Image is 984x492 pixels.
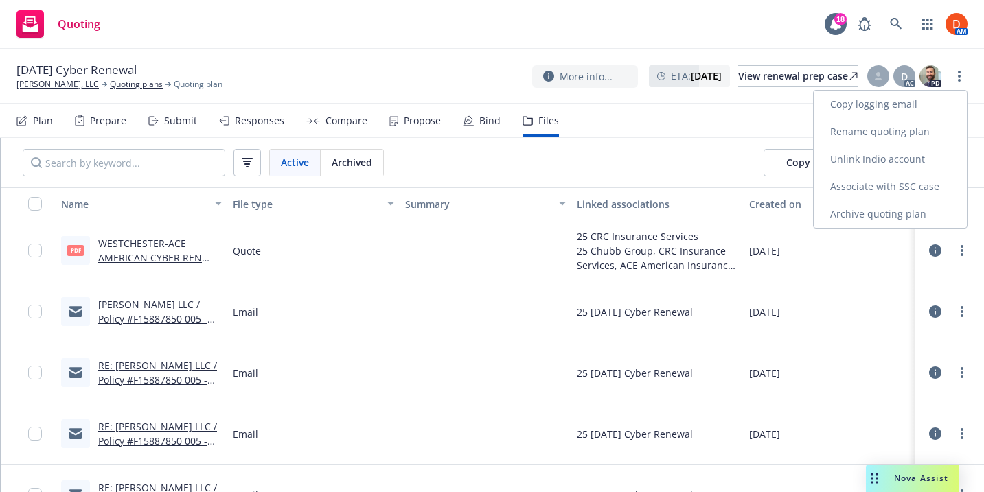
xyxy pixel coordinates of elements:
a: Rename quoting plan [814,118,967,145]
input: Toggle Row Selected [28,366,42,379]
input: Toggle Row Selected [28,244,42,257]
a: more [954,425,970,442]
span: pdf [67,245,84,255]
a: [PERSON_NAME] LLC / Policy #F15887850 005 - Renewal Expires [DATE] [98,298,207,340]
div: 25 [DATE] Cyber Renewal [577,305,693,319]
span: [DATE] Cyber Renewal [16,62,137,78]
div: Prepare [90,115,126,126]
a: WESTCHESTER-ACE AMERICAN CYBER REN QTE - 2025.pdf [98,237,202,279]
span: Email [233,427,258,441]
div: Created on [749,197,895,211]
div: File type [233,197,378,211]
a: more [951,68,968,84]
input: Search by keyword... [23,149,225,176]
a: more [954,364,970,381]
a: Copy logging email [814,91,967,118]
a: Quoting [11,5,106,43]
img: photo [946,13,968,35]
div: Bind [479,115,501,126]
button: More info... [532,65,638,88]
a: Associate with SSC case [814,173,967,200]
span: Quoting [58,19,100,30]
span: D [901,69,908,84]
div: 25 [DATE] Cyber Renewal [577,366,693,380]
a: Quoting plans [110,78,163,91]
button: Linked associations [571,187,743,220]
span: More info... [560,69,613,84]
div: 25 CRC Insurance Services [577,229,737,244]
a: Search [882,10,910,38]
button: Copy logging email [764,149,898,176]
div: 18 [834,13,847,25]
div: Compare [325,115,367,126]
span: Archived [332,155,372,169]
button: Nova Assist [866,465,959,492]
a: Report a Bug [851,10,878,38]
span: Email [233,366,258,380]
div: Responses [235,115,284,126]
a: more [954,303,970,320]
a: RE: [PERSON_NAME] LLC / Policy #F15887850 005 - Renewal Expires [DATE] [98,420,217,462]
span: Email [233,305,258,319]
span: ETA : [671,69,722,83]
button: Name [56,187,227,220]
input: Toggle Row Selected [28,305,42,318]
input: Toggle Row Selected [28,427,42,441]
span: [DATE] [749,305,780,319]
a: Switch app [914,10,941,38]
span: Quote [233,244,261,258]
button: Created on [744,187,915,220]
button: Summary [400,187,571,220]
div: Files [538,115,559,126]
a: Archive quoting plan [814,200,967,228]
img: photo [919,65,941,87]
div: View renewal prep case [738,66,858,86]
div: Propose [404,115,441,126]
a: more [954,242,970,259]
div: 25 Chubb Group, CRC Insurance Services, ACE American Insurance Company - CRC Insurance Services [577,244,737,272]
span: Quoting plan [174,78,222,91]
div: Linked associations [577,197,737,211]
span: [DATE] [749,366,780,380]
span: Copy logging email [786,156,876,169]
span: [DATE] [749,244,780,258]
div: 25 [DATE] Cyber Renewal [577,427,693,441]
span: [DATE] [749,427,780,441]
a: Unlink Indio account [814,145,967,173]
div: Drag to move [866,465,883,492]
a: [PERSON_NAME], LLC [16,78,99,91]
div: Submit [164,115,197,126]
strong: [DATE] [691,69,722,82]
div: Plan [33,115,53,126]
a: RE: [PERSON_NAME] LLC / Policy #F15887850 005 - Renewal Expires [DATE] [98,359,217,401]
div: Summary [405,197,551,211]
a: View renewal prep case [738,65,858,87]
span: Active [281,155,309,169]
span: Nova Assist [894,472,948,484]
div: Name [61,197,207,211]
button: File type [227,187,399,220]
input: Select all [28,197,42,211]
